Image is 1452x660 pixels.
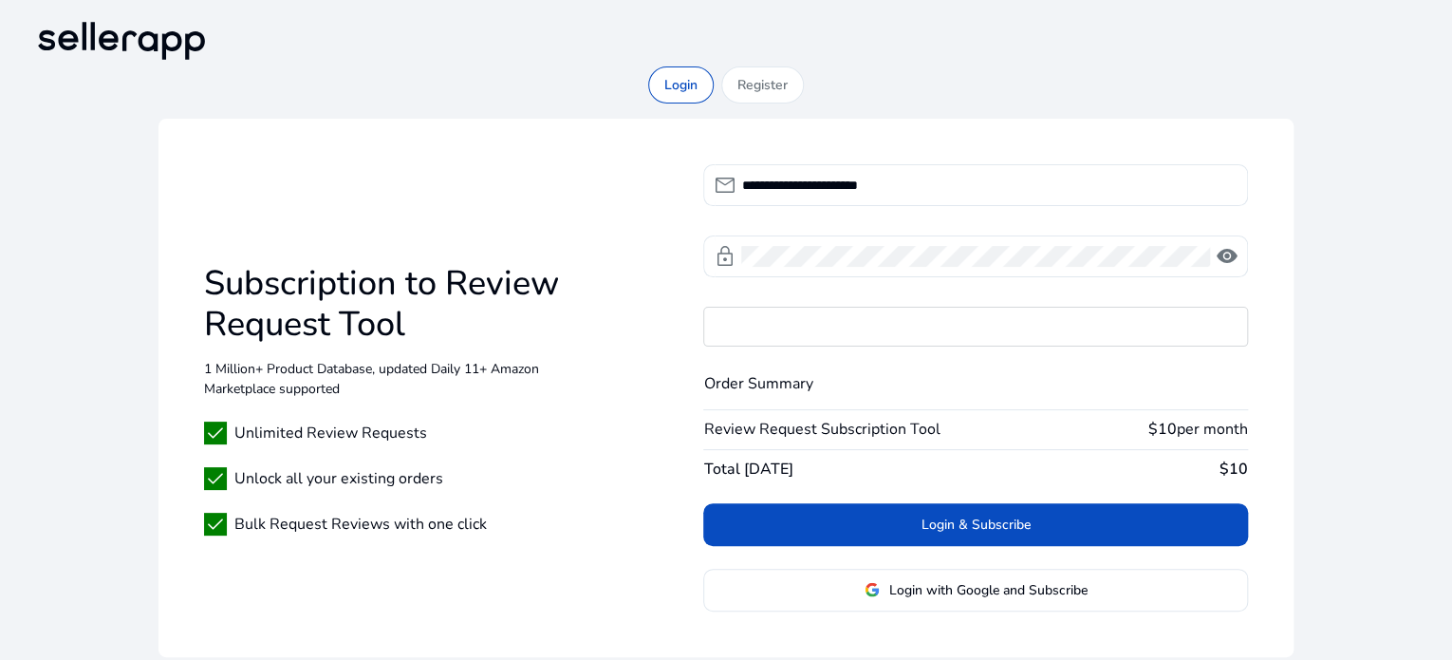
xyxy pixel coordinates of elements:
span: visibility [1216,245,1238,268]
b: $10 [1219,459,1248,480]
span: Login with Google and Subscribe [889,580,1088,600]
img: google-logo.svg [865,582,880,597]
img: sellerapp-logo [30,15,213,66]
h4: Order Summary [703,375,1247,393]
span: Total [DATE] [703,458,792,481]
h1: Subscription to Review Request Tool [204,263,567,345]
span: lock [713,245,735,268]
span: mail [713,174,735,197]
button: Login & Subscribe [703,503,1247,546]
iframe: Secure card payment input frame [704,308,1246,346]
p: 1 Million+ Product Database, updated Daily 11+ Amazon Marketplace supported [204,359,567,399]
span: Unlimited Review Requests [234,422,427,444]
span: check [204,467,227,490]
b: $10 [1148,419,1177,440]
span: Review Request Subscription Tool [703,418,940,441]
p: Login [664,75,698,95]
p: Register [737,75,788,95]
span: Unlock all your existing orders [234,467,443,490]
span: check [204,422,227,444]
span: Login & Subscribe [921,515,1031,535]
span: Bulk Request Reviews with one click [234,513,487,536]
span: per month [1177,419,1248,440]
span: check [204,513,227,536]
button: Login with Google and Subscribe [703,569,1247,612]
